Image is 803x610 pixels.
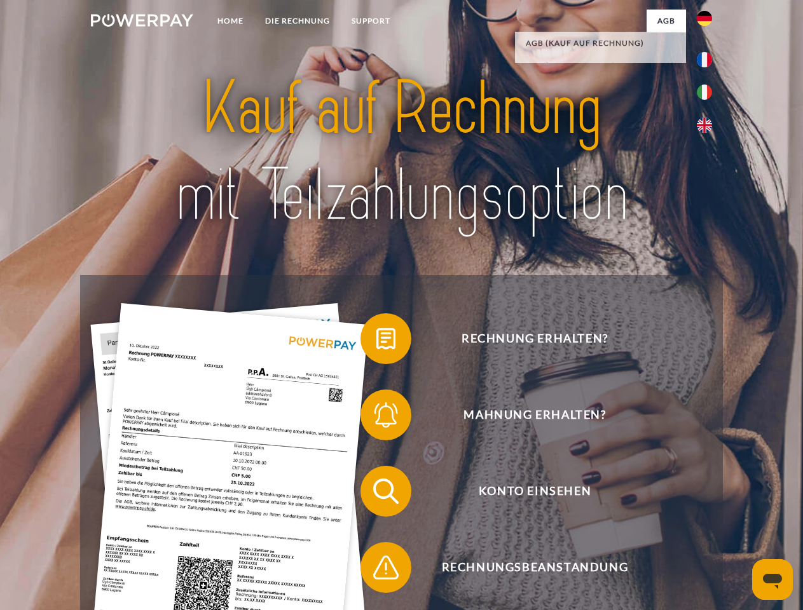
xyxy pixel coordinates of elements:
[360,466,691,517] button: Konto einsehen
[370,399,402,431] img: qb_bell.svg
[207,10,254,32] a: Home
[379,466,690,517] span: Konto einsehen
[379,542,690,593] span: Rechnungsbeanstandung
[254,10,341,32] a: DIE RECHNUNG
[360,313,691,364] button: Rechnung erhalten?
[647,10,686,32] a: agb
[341,10,401,32] a: SUPPORT
[752,559,793,600] iframe: Schaltfläche zum Öffnen des Messaging-Fensters
[370,552,402,583] img: qb_warning.svg
[697,52,712,67] img: fr
[370,475,402,507] img: qb_search.svg
[360,390,691,440] button: Mahnung erhalten?
[360,542,691,593] button: Rechnungsbeanstandung
[370,323,402,355] img: qb_bill.svg
[697,85,712,100] img: it
[379,390,690,440] span: Mahnung erhalten?
[121,61,682,243] img: title-powerpay_de.svg
[515,55,686,78] a: AGB (Kreditkonto/Teilzahlung)
[697,118,712,133] img: en
[379,313,690,364] span: Rechnung erhalten?
[515,32,686,55] a: AGB (Kauf auf Rechnung)
[91,14,193,27] img: logo-powerpay-white.svg
[697,11,712,26] img: de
